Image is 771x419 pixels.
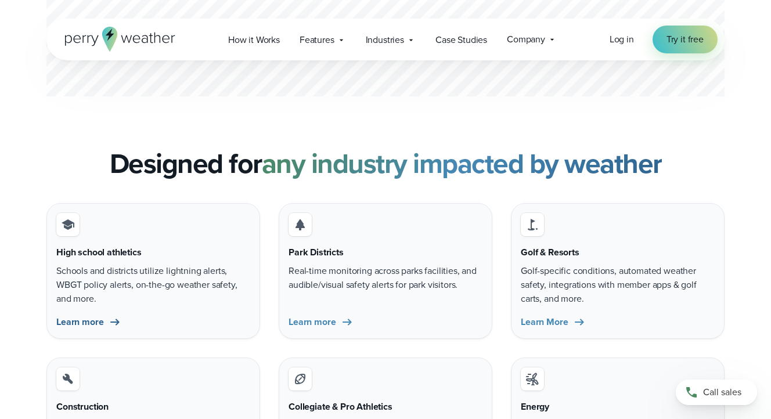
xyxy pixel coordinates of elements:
[703,385,741,399] span: Call sales
[653,26,718,53] a: Try it free
[366,33,404,47] span: Industries
[289,315,336,329] span: Learn more
[289,264,482,292] p: Real-time monitoring across parks facilities, and audible/visual safety alerts for park visitors.
[289,315,354,329] a: Learn more
[289,400,392,414] h3: Collegiate & Pro Athletics
[507,32,545,46] span: Company
[521,315,568,329] span: Learn More
[56,315,103,329] span: Learn more
[521,315,586,329] a: Learn More
[228,33,280,47] span: How it Works
[521,245,579,259] h3: Golf & Resorts
[56,315,122,329] a: Learn more
[435,33,487,47] span: Case Studies
[56,245,142,259] h3: High school athletics
[262,143,662,184] strong: any industry impacted by weather
[666,32,704,46] span: Try it free
[676,380,757,405] a: Call sales
[521,264,715,306] p: Golf-specific conditions, automated weather safety, integrations with member apps & golf carts, a...
[56,264,250,306] p: Schools and districts utilize lightning alerts, WBGT policy alerts, on-the-go weather safety, and...
[426,28,497,52] a: Case Studies
[218,28,290,52] a: How it Works
[289,245,344,259] h3: Park Districts
[110,147,662,180] h2: Designed for
[56,400,109,414] h3: Construction
[300,33,334,47] span: Features
[521,400,549,414] h3: Energy
[610,32,634,46] a: Log in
